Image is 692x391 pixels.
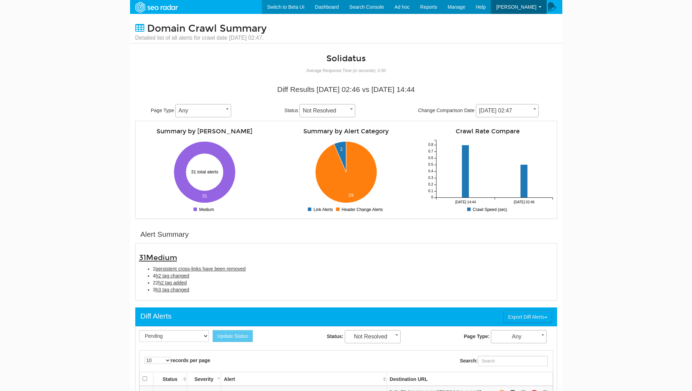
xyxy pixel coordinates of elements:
span: Change Comparison Date [418,108,474,113]
button: Update Status [213,330,253,342]
div: Diff Alerts [140,311,172,321]
h4: Crawl Rate Compare [422,128,553,135]
label: records per page [145,357,211,364]
span: Ad hoc [394,4,410,10]
strong: Status: [327,334,343,339]
span: Not Resolved [300,106,355,116]
span: Not Resolved [299,104,355,117]
span: persistent cross-links have been removed [155,266,245,272]
select: records per page [145,357,171,364]
tspan: 0.8 [428,143,433,147]
span: Status [284,108,298,113]
span: Any [176,106,231,116]
h4: Summary by [PERSON_NAME] [139,128,270,135]
tspan: 0.5 [428,163,433,167]
label: Search: [460,356,547,366]
th: Status: activate to sort column ascending [153,372,187,386]
th: Alert: activate to sort column ascending [221,372,387,386]
span: 10/06/2025 02:47 [476,106,538,116]
span: 31 [139,253,177,262]
small: Average Response Time (in seconds): 0.50 [306,68,386,73]
span: h2 tag changed [155,273,189,279]
span: [PERSON_NAME] [496,4,536,10]
span: Search Console [349,4,384,10]
h4: Summary by Alert Category [281,128,412,135]
small: Detailed list of all alerts for crawl date [DATE] 02:47. [135,34,267,42]
li: 2 [153,265,553,272]
li: 22 [153,279,553,286]
th: Destination URL [387,372,553,386]
tspan: [DATE] 14:44 [455,200,476,204]
li: 4 [153,272,553,279]
tspan: 0.1 [428,189,433,193]
tspan: [DATE] 02:46 [514,200,534,204]
tspan: 0.2 [428,183,433,187]
span: 10/06/2025 02:47 [476,104,539,117]
div: Diff Results [DATE] 02:46 vs [DATE] 14:44 [140,84,552,95]
strong: Page Type: [464,334,489,339]
span: h3 tag changed [155,287,189,292]
span: Medium [146,253,177,262]
span: h2 tag added [158,280,187,286]
span: Any [491,332,546,342]
span: Any [491,330,547,343]
span: Not Resolved [345,330,401,343]
tspan: 0 [431,196,433,200]
th: Severity: activate to sort column descending [187,372,221,386]
span: Reports [420,4,437,10]
a: Solidatus [326,53,366,64]
img: SEORadar [132,1,181,14]
button: Export Diff Alerts [503,311,552,323]
span: Help [476,4,486,10]
span: Domain Crawl Summary [147,23,267,34]
span: Not Resolved [345,332,400,342]
tspan: 0.3 [428,176,433,180]
span: Page Type [151,108,174,113]
span: Manage [448,4,465,10]
tspan: 0.6 [428,156,433,160]
div: Alert Summary [140,229,189,240]
text: 31 total alerts [191,169,219,174]
li: 3 [153,286,553,293]
input: Search: [478,356,548,366]
tspan: 0.7 [428,150,433,154]
tspan: 0.4 [428,170,433,173]
span: Any [175,104,231,117]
